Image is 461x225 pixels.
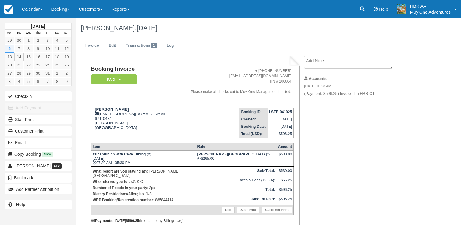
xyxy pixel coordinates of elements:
strong: Payments [91,219,112,223]
p: Muy'Ono Adventures [410,9,451,15]
a: 5 [24,77,33,86]
a: 14 [14,53,24,61]
h1: [PERSON_NAME], [81,24,417,32]
span: Help [379,7,388,12]
p: : K.C [93,179,194,185]
strong: Who referred you to us? [93,180,135,184]
strong: [PERSON_NAME] [95,107,129,112]
a: 3 [5,77,14,86]
a: 15 [24,53,33,61]
th: Created: [239,116,268,123]
a: 23 [33,61,43,69]
th: Amount [277,143,294,151]
div: $530.00 [278,152,292,161]
button: Check-in [5,91,72,101]
a: 13 [5,53,14,61]
strong: Dietary Restrictions/Allergies [93,192,144,196]
a: Staff Print [237,207,259,213]
button: Email [5,138,72,148]
th: Rate [196,143,277,151]
a: 3 [43,36,52,45]
a: 25 [52,61,62,69]
a: 8 [24,45,33,53]
a: 1 [52,69,62,77]
a: Staff Print [5,115,72,124]
a: 27 [5,69,14,77]
a: 4 [52,36,62,45]
td: $596.25 [277,195,294,205]
strong: Hopkins Bay Resort [197,152,268,156]
a: 31 [43,69,52,77]
th: Amount Paid: [196,195,277,205]
address: + [PHONE_NUMBER] [EMAIL_ADDRESS][DOMAIN_NAME] TIN # 206604 Please make all checks out to Muy-Ono ... [179,68,292,95]
th: Wed [24,30,33,36]
small: (POS) [173,219,183,223]
td: [DATE] [268,116,294,123]
a: 2 [62,69,71,77]
th: Sun [62,30,71,36]
b: Help [16,202,25,207]
h1: Booking Invoice [91,66,176,72]
td: 2 @ [196,151,277,167]
td: [DATE] [268,123,294,130]
div: : [DATE] (Intercompany Billing ) [91,219,294,223]
a: 1 [24,36,33,45]
a: 29 [24,69,33,77]
a: 26 [62,61,71,69]
td: $596.25 [277,186,294,195]
strong: Number of People in your party [93,186,147,190]
th: Booking Date: [239,123,268,130]
a: 6 [5,45,14,53]
a: 29 [5,36,14,45]
p: : [PERSON_NAME][GEOGRAPHIC_DATA] [93,168,194,179]
th: Sub-Total: [196,167,277,177]
a: 7 [14,45,24,53]
td: Taxes & Fees (12.5%): [196,177,277,186]
a: 24 [43,61,52,69]
a: Edit [104,40,121,52]
span: 1 [151,43,157,48]
th: Tue [14,30,24,36]
a: 4 [14,77,24,86]
strong: WRP Booking/Reservation number [93,198,153,202]
a: Paid [91,74,135,85]
button: Copy Booking New [5,149,72,159]
th: Item [91,143,196,151]
a: Edit [222,207,235,213]
a: 30 [33,69,43,77]
a: Log [162,40,179,52]
button: Add Partner Attribution [5,184,72,194]
em: [DATE] 10:28 AM [304,84,407,90]
i: Help [374,7,378,11]
th: Sat [52,30,62,36]
a: 18 [52,53,62,61]
th: Total: [196,186,277,195]
a: 30 [14,36,24,45]
strong: What resort are you staying at? [93,169,147,173]
button: Add Payment [5,103,72,113]
a: 6 [33,77,43,86]
a: Customer Print [262,207,292,213]
p: : N/A [93,191,194,197]
button: Bookmark [5,173,72,183]
a: 9 [62,77,71,86]
img: A20 [397,4,406,14]
a: Customer Print [5,126,72,136]
a: 11 [52,45,62,53]
a: 16 [33,53,43,61]
a: 2 [33,36,43,45]
p: (Payment: $596.25) Invoiced in HBR CT [304,91,407,97]
span: $265.00 [201,156,214,161]
th: Booking ID: [239,108,268,116]
td: $530.00 [277,167,294,177]
p: : 2px [93,185,194,191]
a: 22 [24,61,33,69]
a: 20 [5,61,14,69]
a: 5 [62,36,71,45]
span: New [42,152,53,157]
td: [DATE] 07:30 AM - 05:30 PM [91,151,196,167]
strong: Accounts [309,76,327,81]
th: Total (USD): [239,130,268,138]
a: Invoice [81,40,104,52]
a: 8 [52,77,62,86]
